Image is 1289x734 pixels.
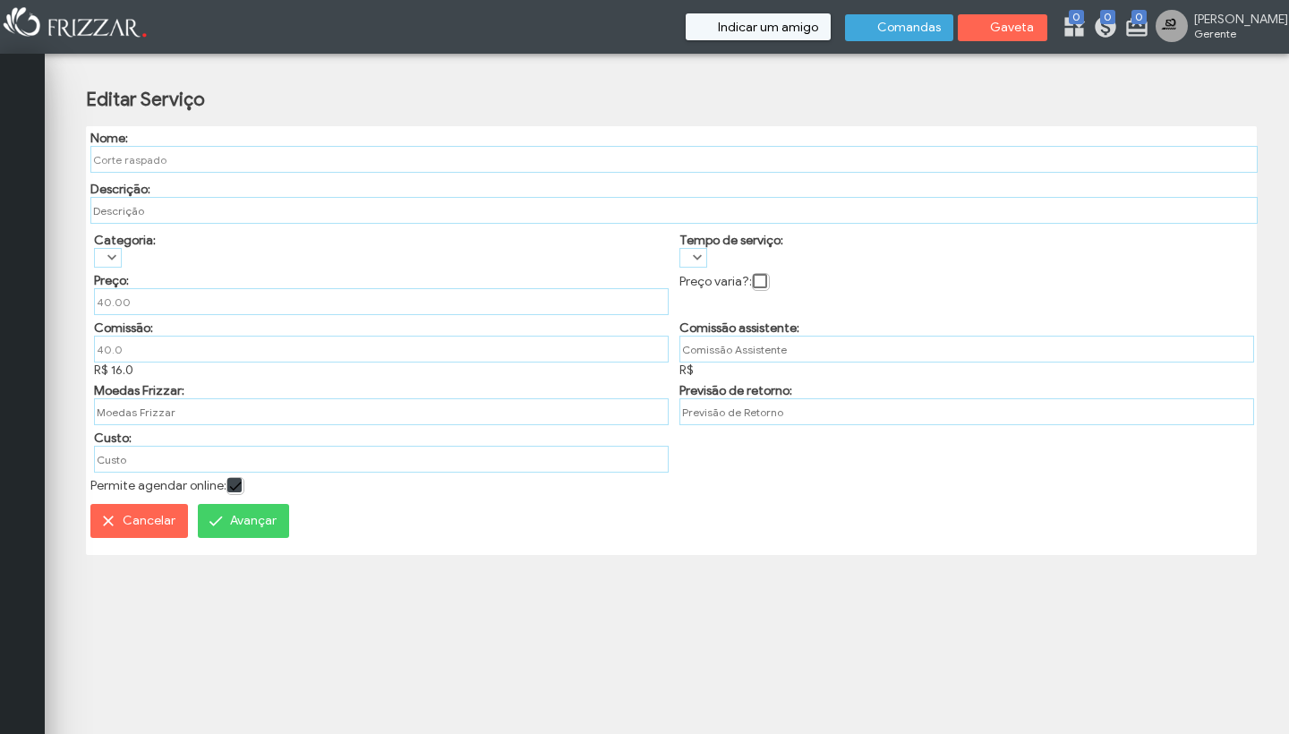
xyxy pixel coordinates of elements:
[90,504,188,538] button: Cancelar
[990,21,1035,34] span: Gaveta
[1156,10,1280,46] a: [PERSON_NAME] Gerente
[90,478,226,493] label: Permite agendar online:
[958,14,1047,41] button: Gaveta
[90,182,150,197] label: Descrição:
[679,233,783,248] label: Tempo de serviço:
[198,504,289,538] button: Avançar
[679,398,1254,425] input: Previsão de Retorno
[94,383,184,398] label: Moedas Frizzar:
[123,508,175,534] span: Cancelar
[1100,10,1115,24] span: 0
[94,431,132,446] label: Custo:
[1062,14,1080,43] a: 0
[686,13,831,40] button: Indicar um amigo
[230,508,277,534] span: Avançar
[845,14,953,41] button: Comandas
[679,274,752,289] label: Preço varia?:
[679,320,799,336] label: Comissão assistente:
[679,363,694,378] span: R$
[94,446,669,473] input: Custo
[679,383,792,398] label: Previsão de retorno:
[679,336,1254,363] input: Comissão Assistente
[1069,10,1084,24] span: 0
[90,131,128,146] label: Nome:
[90,197,1259,224] input: Descrição
[1124,14,1142,43] a: 0
[1131,10,1147,24] span: 0
[86,88,205,111] h2: Editar Serviço
[94,398,669,425] input: Moedas Frizzar
[94,233,156,248] label: Categoria:
[94,363,133,378] span: R$ 16.0
[94,320,153,336] label: Comissão:
[1194,27,1275,40] span: Gerente
[1194,12,1275,27] span: [PERSON_NAME]
[90,146,1259,173] input: Nome
[94,288,669,315] input: Preço
[718,21,818,34] span: Indicar um amigo
[1093,14,1111,43] a: 0
[94,273,129,288] label: Preço:
[877,21,941,34] span: Comandas
[94,336,669,363] input: Comissão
